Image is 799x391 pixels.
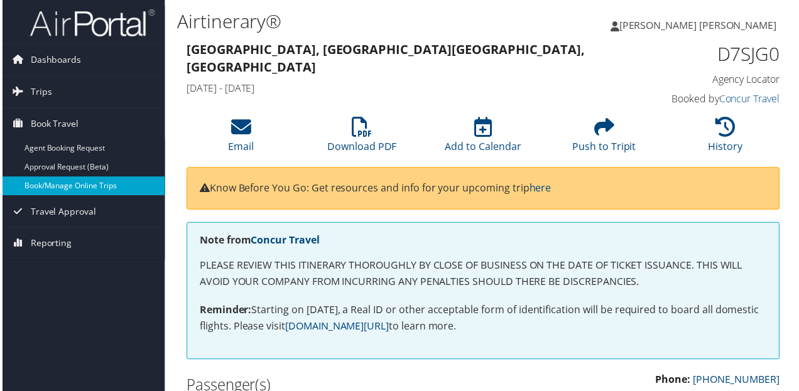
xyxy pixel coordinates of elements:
a: History [710,124,745,154]
a: [PHONE_NUMBER] [695,375,782,388]
img: airportal-logo.png [28,8,153,38]
span: Trips [28,77,50,108]
span: [PERSON_NAME] [PERSON_NAME] [621,18,779,32]
span: Book Travel [28,109,77,140]
a: Push to Tripit [573,124,638,154]
a: Download PDF [327,124,397,154]
a: here [530,182,552,196]
strong: Phone: [657,375,692,388]
strong: Note from [198,235,319,249]
p: Know Before You Go: Get resources and info for your upcoming trip [198,181,769,198]
span: Travel Approval [28,197,94,228]
a: Email [227,124,253,154]
strong: Reminder: [198,304,251,318]
a: Add to Calendar [445,124,522,154]
h4: [DATE] - [DATE] [185,82,628,95]
a: Concur Travel [721,92,782,106]
p: PLEASE REVIEW THIS ITINERARY THOROUGHLY BY CLOSE OF BUSINESS ON THE DATE OF TICKET ISSUANCE. THIS... [198,259,769,291]
h4: Booked by [647,92,782,106]
a: [PERSON_NAME] [PERSON_NAME] [612,6,791,44]
p: Starting on [DATE], a Real ID or other acceptable form of identification will be required to boar... [198,304,769,336]
h1: D7SJG0 [647,41,782,68]
strong: [GEOGRAPHIC_DATA], [GEOGRAPHIC_DATA] [GEOGRAPHIC_DATA], [GEOGRAPHIC_DATA] [185,41,586,76]
span: Reporting [28,229,70,260]
h1: Airtinerary® [176,8,586,35]
a: Concur Travel [250,235,319,249]
h4: Agency Locator [647,73,782,87]
span: Dashboards [28,45,79,76]
a: [DOMAIN_NAME][URL] [285,321,389,335]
